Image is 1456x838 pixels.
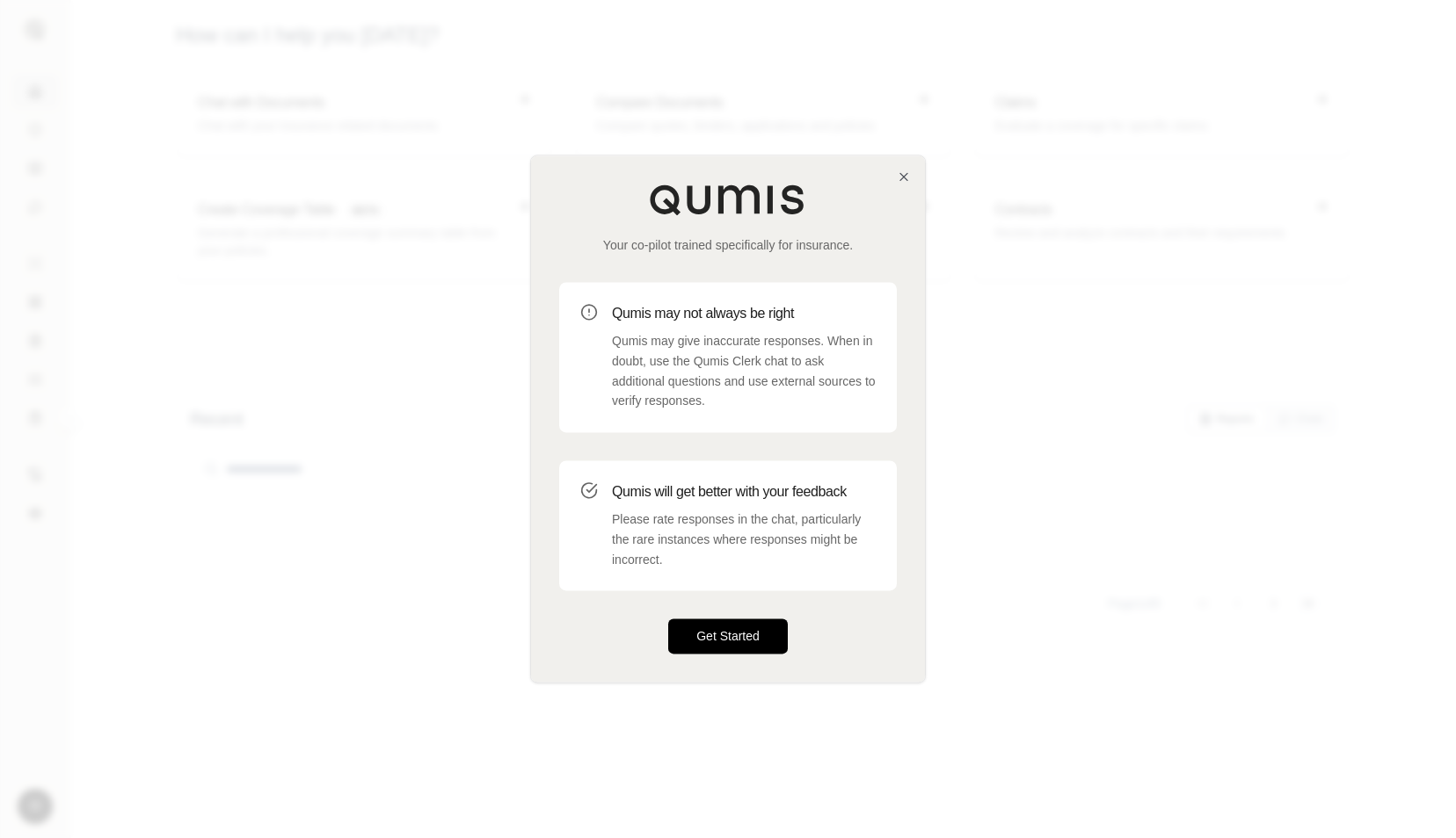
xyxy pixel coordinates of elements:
[612,481,876,502] h3: Qumis will get better with your feedback
[612,509,876,569] p: Please rate responses in the chat, particularly the rare instances where responses might be incor...
[612,331,876,411] p: Qumis may give inaccurate responses. When in doubt, use the Qumis Clerk chat to ask additional qu...
[559,236,897,254] p: Your co-pilot trained specifically for insurance.
[612,303,876,324] h3: Qumis may not always be right
[668,619,788,654] button: Get Started
[649,184,807,215] img: Qumis Logo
